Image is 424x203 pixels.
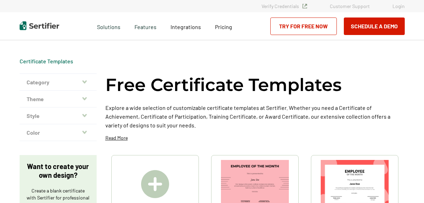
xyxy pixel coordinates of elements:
[134,22,157,30] span: Features
[215,23,232,30] span: Pricing
[20,58,73,65] span: Certificate Templates
[141,170,169,198] img: Create A Blank Certificate
[105,103,405,129] p: Explore a wide selection of customizable certificate templates at Sertifier. Whether you need a C...
[20,124,97,141] button: Color
[20,74,97,91] button: Category
[330,3,370,9] a: Customer Support
[20,58,73,64] a: Certificate Templates
[20,58,73,65] div: Breadcrumb
[27,162,90,180] p: Want to create your own design?
[303,4,307,8] img: Verified
[171,23,201,30] span: Integrations
[262,3,307,9] a: Verify Credentials
[105,134,128,141] p: Read More
[105,73,342,96] h1: Free Certificate Templates
[20,21,59,30] img: Sertifier | Digital Credentialing Platform
[20,107,97,124] button: Style
[97,22,120,30] span: Solutions
[270,17,337,35] a: Try for Free Now
[215,22,232,30] a: Pricing
[392,3,405,9] a: Login
[20,91,97,107] button: Theme
[171,22,201,30] a: Integrations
